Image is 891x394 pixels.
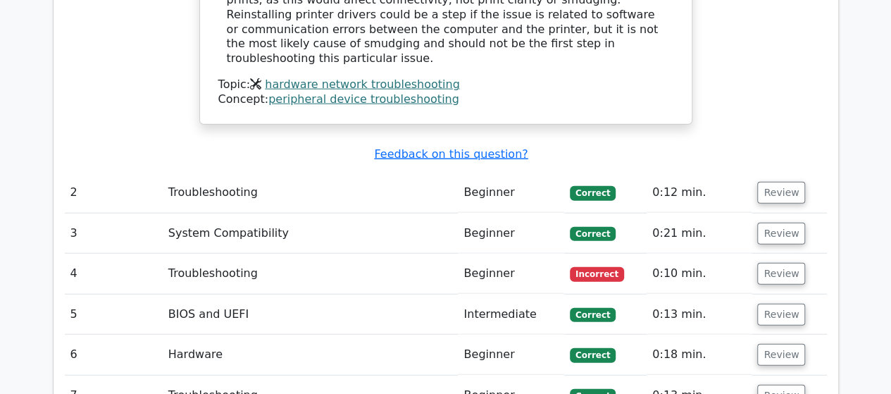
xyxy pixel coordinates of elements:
[65,335,163,375] td: 6
[65,214,163,254] td: 3
[570,308,616,322] span: Correct
[757,182,805,204] button: Review
[458,214,564,254] td: Beginner
[570,227,616,241] span: Correct
[458,335,564,375] td: Beginner
[65,295,163,335] td: 5
[374,147,528,161] a: Feedback on this question?
[647,214,752,254] td: 0:21 min.
[757,344,805,366] button: Review
[218,78,673,92] div: Topic:
[163,295,459,335] td: BIOS and UEFI
[458,254,564,294] td: Beginner
[163,214,459,254] td: System Compatibility
[65,173,163,213] td: 2
[163,335,459,375] td: Hardware
[570,348,616,362] span: Correct
[163,254,459,294] td: Troubleshooting
[570,267,624,281] span: Incorrect
[265,78,459,91] a: hardware network troubleshooting
[757,304,805,326] button: Review
[268,92,459,106] a: peripheral device troubleshooting
[570,186,616,200] span: Correct
[163,173,459,213] td: Troubleshooting
[458,295,564,335] td: Intermediate
[757,223,805,245] button: Review
[218,92,673,107] div: Concept:
[647,295,752,335] td: 0:13 min.
[647,173,752,213] td: 0:12 min.
[65,254,163,294] td: 4
[458,173,564,213] td: Beginner
[647,254,752,294] td: 0:10 min.
[757,263,805,285] button: Review
[647,335,752,375] td: 0:18 min.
